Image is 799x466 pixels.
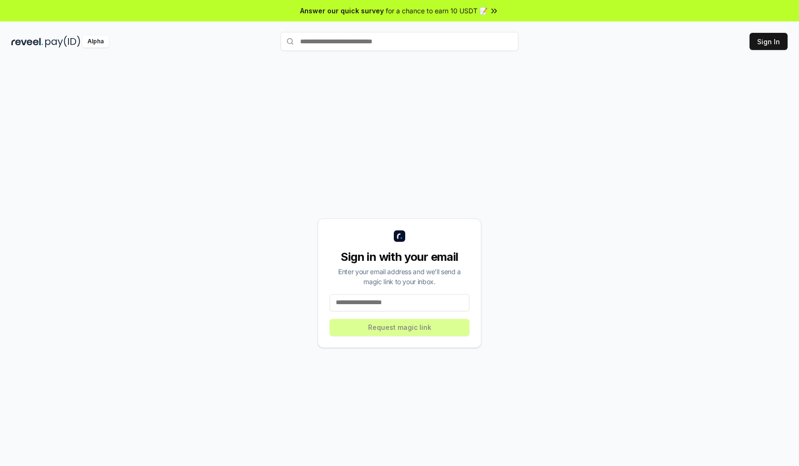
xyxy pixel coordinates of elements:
[386,6,487,16] span: for a chance to earn 10 USDT 📝
[330,267,469,287] div: Enter your email address and we’ll send a magic link to your inbox.
[750,33,788,50] button: Sign In
[300,6,384,16] span: Answer our quick survey
[394,230,405,242] img: logo_small
[330,249,469,265] div: Sign in with your email
[11,36,43,48] img: reveel_dark
[82,36,109,48] div: Alpha
[45,36,80,48] img: pay_id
